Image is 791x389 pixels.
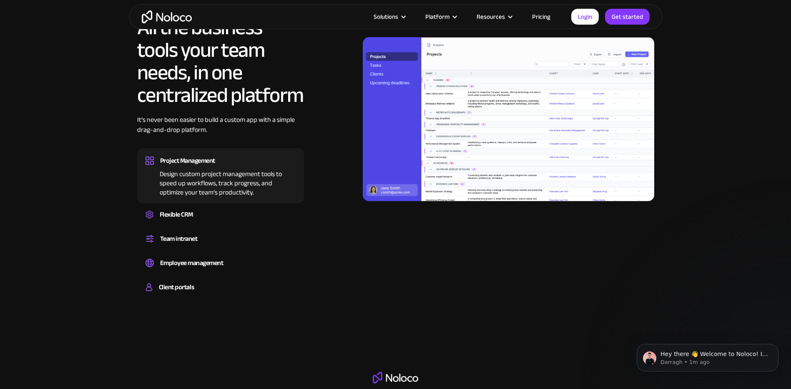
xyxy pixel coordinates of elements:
div: It’s never been easier to build a custom app with a simple drag-and-drop platform. [137,115,304,147]
div: Employee management [160,257,223,269]
div: Resources [477,11,505,22]
h2: All the business tools your team needs, in one centralized platform [137,16,304,106]
div: Flexible CRM [160,208,193,221]
div: Team intranet [160,232,198,245]
div: Project Management [160,154,215,167]
div: Design custom project management tools to speed up workflows, track progress, and optimize your t... [146,167,296,197]
div: Set up a central space for your team to collaborate, share information, and stay up to date on co... [146,245,296,248]
div: Solutions [363,11,415,22]
iframe: Intercom notifications message [624,326,791,385]
div: Resources [466,11,522,22]
div: Client portals [159,281,194,293]
a: Get started [605,9,650,25]
div: Build a secure, fully-branded, and personalized client portal that lets your customers self-serve. [146,293,296,296]
a: home [142,10,192,23]
a: Login [571,9,599,25]
div: Platform [415,11,466,22]
div: Solutions [374,11,398,22]
a: Pricing [522,11,561,22]
div: Platform [425,11,449,22]
div: Easily manage employee information, track performance, and handle HR tasks from a single platform. [146,269,296,272]
div: Create a custom CRM that you can adapt to your business’s needs, centralize your workflows, and m... [146,221,296,223]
